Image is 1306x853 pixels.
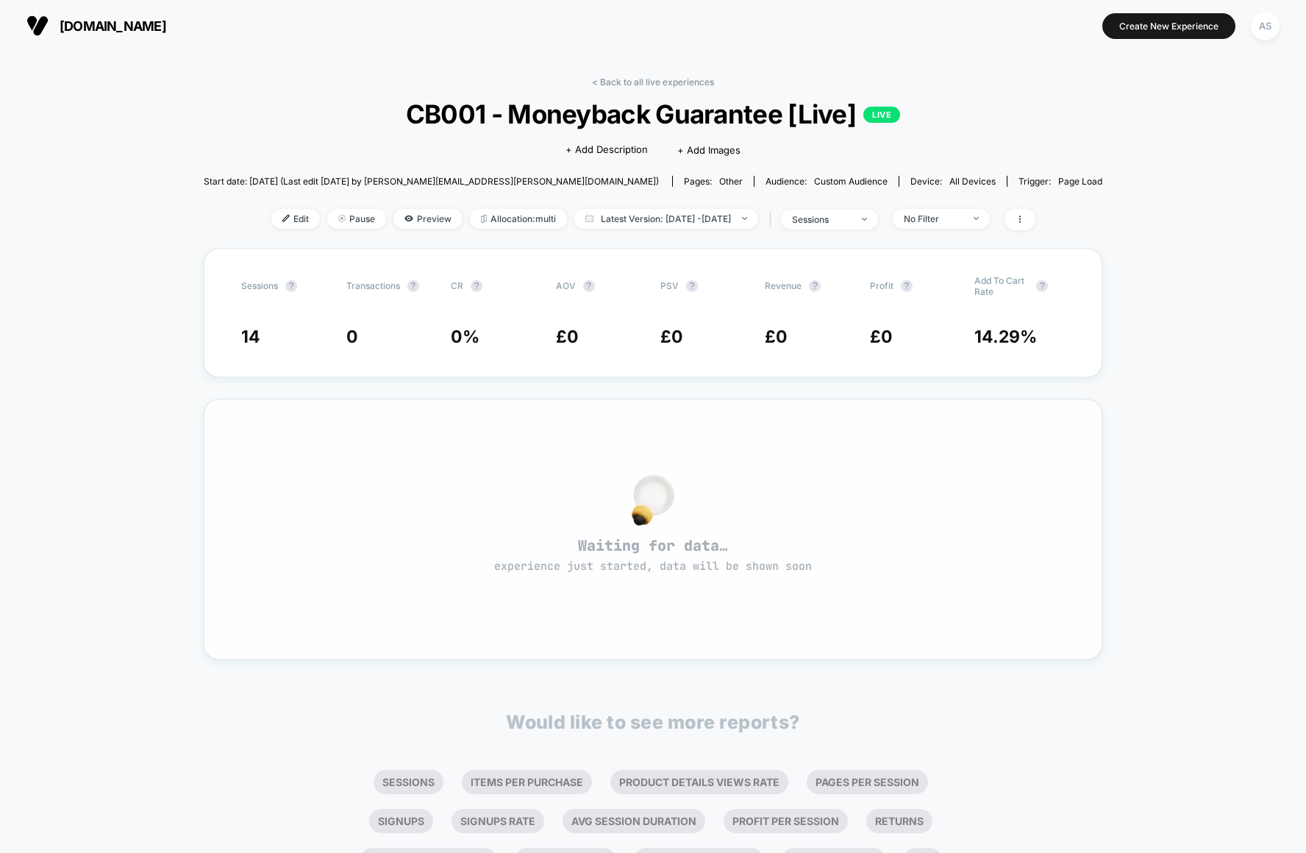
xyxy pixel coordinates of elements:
span: Latest Version: [DATE] - [DATE] [574,209,758,229]
span: Add To Cart Rate [974,275,1029,297]
a: < Back to all live experiences [592,76,714,88]
li: Product Details Views Rate [610,770,788,794]
span: 14 [241,326,260,347]
span: other [719,176,743,187]
span: 0 [776,326,788,347]
span: Sessions [241,280,278,291]
span: Allocation: multi [470,209,567,229]
div: No Filter [904,213,963,224]
span: 0 [881,326,893,347]
span: Edit [271,209,320,229]
img: end [974,217,979,220]
li: Signups Rate [452,809,544,833]
span: 0 [567,326,579,347]
div: Trigger: [1018,176,1102,187]
button: ? [583,280,595,292]
img: rebalance [481,215,487,223]
button: ? [407,280,419,292]
img: no_data [632,474,674,526]
p: Would like to see more reports? [506,711,800,733]
span: + Add Description [565,143,648,157]
button: Create New Experience [1102,13,1235,39]
img: Visually logo [26,15,49,37]
button: AS [1246,11,1284,41]
li: Returns [866,809,932,833]
span: CR [451,280,463,291]
button: ? [901,280,913,292]
img: end [862,218,867,221]
li: Items Per Purchase [462,770,592,794]
span: Revenue [765,280,802,291]
span: £ [556,326,579,347]
span: Pause [327,209,386,229]
span: 14.29 % [974,326,1037,347]
span: Custom Audience [814,176,888,187]
div: Pages: [684,176,743,187]
span: 0 % [451,326,479,347]
li: Pages Per Session [807,770,928,794]
span: experience just started, data will be shown soon [494,559,812,574]
button: ? [809,280,821,292]
span: £ [660,326,683,347]
li: Profit Per Session [724,809,848,833]
span: Page Load [1058,176,1102,187]
span: + Add Images [677,144,741,156]
div: AS [1251,12,1280,40]
span: | [766,209,781,230]
span: Device: [899,176,1007,187]
span: 0 [346,326,358,347]
div: sessions [792,214,851,225]
button: ? [285,280,297,292]
button: ? [471,280,482,292]
span: Transactions [346,280,400,291]
img: edit [282,215,290,222]
span: Start date: [DATE] (Last edit [DATE] by [PERSON_NAME][EMAIL_ADDRESS][PERSON_NAME][DOMAIN_NAME]) [204,176,659,187]
span: PSV [660,280,679,291]
button: ? [686,280,698,292]
li: Avg Session Duration [563,809,705,833]
span: £ [870,326,893,347]
span: Preview [393,209,463,229]
span: CB001 - Moneyback Guarantee [Live] [249,99,1057,129]
span: AOV [556,280,576,291]
img: end [338,215,346,222]
p: LIVE [863,107,900,123]
span: Profit [870,280,893,291]
img: calendar [585,215,593,222]
span: all devices [949,176,996,187]
button: ? [1036,280,1048,292]
li: Sessions [374,770,443,794]
span: £ [765,326,788,347]
button: [DOMAIN_NAME] [22,14,171,38]
span: [DOMAIN_NAME] [60,18,166,34]
div: Audience: [766,176,888,187]
img: end [742,217,747,220]
span: Waiting for data… [230,536,1076,574]
li: Signups [369,809,433,833]
span: 0 [671,326,683,347]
